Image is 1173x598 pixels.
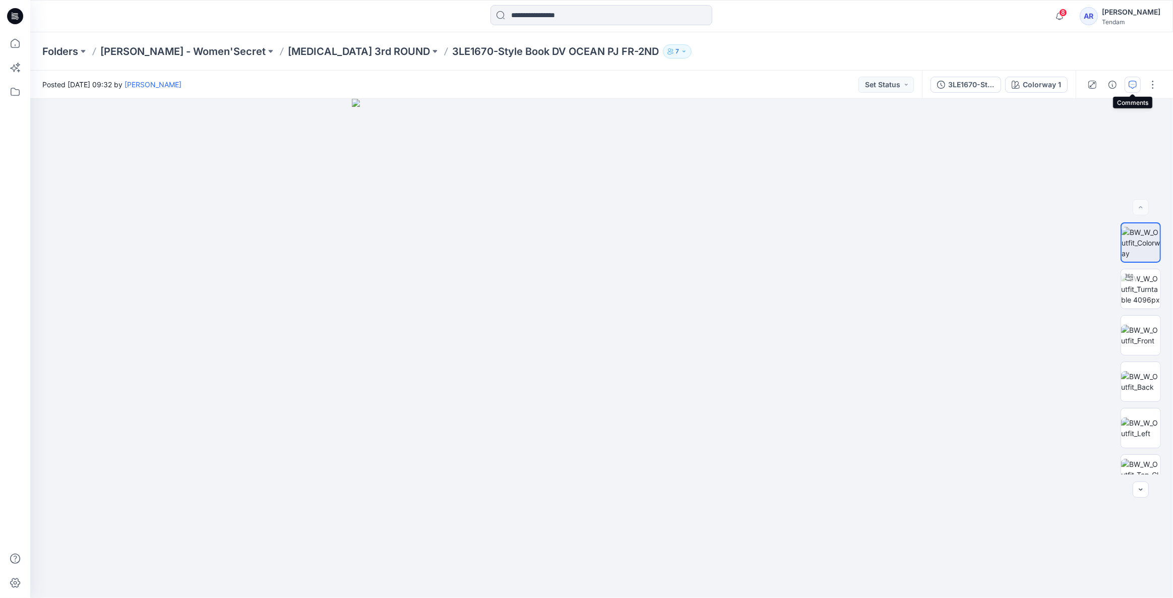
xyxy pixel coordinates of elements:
[1102,6,1160,18] div: [PERSON_NAME]
[675,46,679,57] p: 7
[288,44,430,58] a: [MEDICAL_DATA] 3rd ROUND
[42,44,78,58] a: Folders
[1122,227,1160,259] img: BW_W_Outfit_Colorway
[663,44,692,58] button: 7
[1121,273,1160,305] img: BW_W_Outfit_Turntable 4096px
[1059,9,1067,17] span: 8
[1121,459,1160,491] img: BW_W_Outfit_Top_CloseUp
[1121,371,1160,392] img: BW_W_Outfit_Back
[125,80,181,89] a: [PERSON_NAME]
[931,77,1001,93] button: 3LE1670-Style Book DV OCEAN PJ FR-2ND
[1080,7,1098,25] div: AR
[1104,77,1121,93] button: Details
[1023,79,1061,90] div: Colorway 1
[42,79,181,90] span: Posted [DATE] 09:32 by
[1102,18,1160,26] div: Tendam
[1121,325,1160,346] img: BW_W_Outfit_Front
[352,99,851,598] img: eyJhbGciOiJIUzI1NiIsImtpZCI6IjAiLCJzbHQiOiJzZXMiLCJ0eXAiOiJKV1QifQ.eyJkYXRhIjp7InR5cGUiOiJzdG9yYW...
[100,44,266,58] a: [PERSON_NAME] - Women'Secret
[1005,77,1068,93] button: Colorway 1
[452,44,659,58] p: 3LE1670-Style Book DV OCEAN PJ FR-2ND
[1121,417,1160,439] img: BW_W_Outfit_Left
[948,79,995,90] div: 3LE1670-Style Book DV OCEAN PJ FR-2ND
